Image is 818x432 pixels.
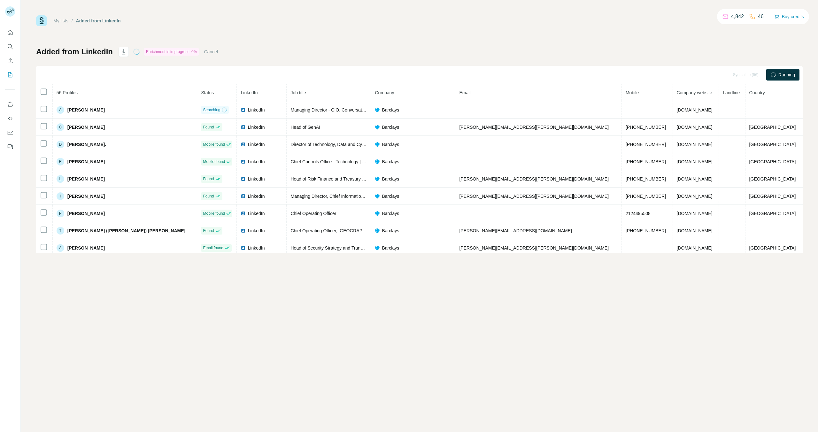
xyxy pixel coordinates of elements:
[241,90,258,95] span: LinkedIn
[67,193,105,199] span: [PERSON_NAME]
[203,193,214,199] span: Found
[5,99,15,110] button: Use Surfe on LinkedIn
[382,107,399,113] span: Barclays
[5,113,15,124] button: Use Surfe API
[57,227,64,235] div: T
[248,210,265,217] span: LinkedIn
[774,12,804,21] button: Buy credits
[203,211,225,216] span: Mobile found
[382,245,399,251] span: Barclays
[203,228,214,234] span: Found
[375,125,380,130] img: company-logo
[5,127,15,138] button: Dashboard
[72,18,73,24] li: /
[459,194,609,199] span: [PERSON_NAME][EMAIL_ADDRESS][PERSON_NAME][DOMAIN_NAME]
[778,72,795,78] span: Running
[203,159,225,165] span: Mobile found
[67,228,185,234] span: [PERSON_NAME] ([PERSON_NAME]) [PERSON_NAME]
[626,211,651,216] span: 2124495508
[459,176,609,181] span: [PERSON_NAME][EMAIL_ADDRESS][PERSON_NAME][DOMAIN_NAME]
[248,245,265,251] span: LinkedIn
[459,90,470,95] span: Email
[144,48,199,56] div: Enrichment is in progress: 0%
[248,107,265,113] span: LinkedIn
[382,141,399,148] span: Barclays
[248,141,265,148] span: LinkedIn
[57,175,64,183] div: L
[749,142,796,147] span: [GEOGRAPHIC_DATA]
[57,192,64,200] div: I
[67,245,105,251] span: [PERSON_NAME]
[204,49,218,55] button: Cancel
[57,244,64,252] div: A
[290,228,502,233] span: Chief Operating Officer, [GEOGRAPHIC_DATA] Private Bank Wealth Management & Crown Dependencies
[290,142,390,147] span: Director of Technology, Data and Cyber Resilience
[375,90,394,95] span: Company
[375,107,380,112] img: company-logo
[241,176,246,181] img: LinkedIn logo
[203,245,223,251] span: Email found
[626,125,666,130] span: [PHONE_NUMBER]
[626,159,666,164] span: [PHONE_NUMBER]
[5,141,15,152] button: Feedback
[459,228,572,233] span: [PERSON_NAME][EMAIL_ADDRESS][DOMAIN_NAME]
[5,41,15,52] button: Search
[758,13,764,20] p: 46
[241,228,246,233] img: LinkedIn logo
[290,194,394,199] span: Managing Director, Chief Information Security Office
[749,211,796,216] span: [GEOGRAPHIC_DATA]
[57,158,64,166] div: R
[5,69,15,81] button: My lists
[241,125,246,130] img: LinkedIn logo
[248,124,265,130] span: LinkedIn
[241,194,246,199] img: LinkedIn logo
[382,210,399,217] span: Barclays
[749,125,796,130] span: [GEOGRAPHIC_DATA]
[241,142,246,147] img: LinkedIn logo
[203,107,220,113] span: Searching
[67,124,105,130] span: [PERSON_NAME]
[57,210,64,217] div: P
[290,90,306,95] span: Job title
[290,176,405,181] span: Head of Risk Finance and Treasury Information Oversight
[723,90,740,95] span: Landline
[677,245,713,251] span: [DOMAIN_NAME]
[375,194,380,199] img: company-logo
[677,176,713,181] span: [DOMAIN_NAME]
[375,228,380,233] img: company-logo
[626,194,666,199] span: [PHONE_NUMBER]
[459,245,609,251] span: [PERSON_NAME][EMAIL_ADDRESS][PERSON_NAME][DOMAIN_NAME]
[290,125,320,130] span: Head of GenAI
[241,107,246,112] img: LinkedIn logo
[626,142,666,147] span: [PHONE_NUMBER]
[382,158,399,165] span: Barclays
[67,107,105,113] span: [PERSON_NAME]
[57,141,64,148] div: D
[248,158,265,165] span: LinkedIn
[626,90,639,95] span: Mobile
[53,18,68,23] a: My lists
[677,90,712,95] span: Company website
[241,159,246,164] img: LinkedIn logo
[626,176,666,181] span: [PHONE_NUMBER]
[290,159,405,164] span: Chief Controls Office - Technology | Barclays International
[201,90,214,95] span: Status
[57,106,64,114] div: A
[203,142,225,147] span: Mobile found
[57,123,64,131] div: C
[67,141,106,148] span: [PERSON_NAME].
[241,245,246,251] img: LinkedIn logo
[749,176,796,181] span: [GEOGRAPHIC_DATA]
[382,228,399,234] span: Barclays
[5,55,15,66] button: Enrich CSV
[36,47,113,57] h1: Added from LinkedIn
[5,27,15,38] button: Quick start
[382,176,399,182] span: Barclays
[375,211,380,216] img: company-logo
[749,159,796,164] span: [GEOGRAPHIC_DATA]
[749,194,796,199] span: [GEOGRAPHIC_DATA]
[375,245,380,251] img: company-logo
[67,210,105,217] span: [PERSON_NAME]
[749,90,765,95] span: Country
[677,228,713,233] span: [DOMAIN_NAME]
